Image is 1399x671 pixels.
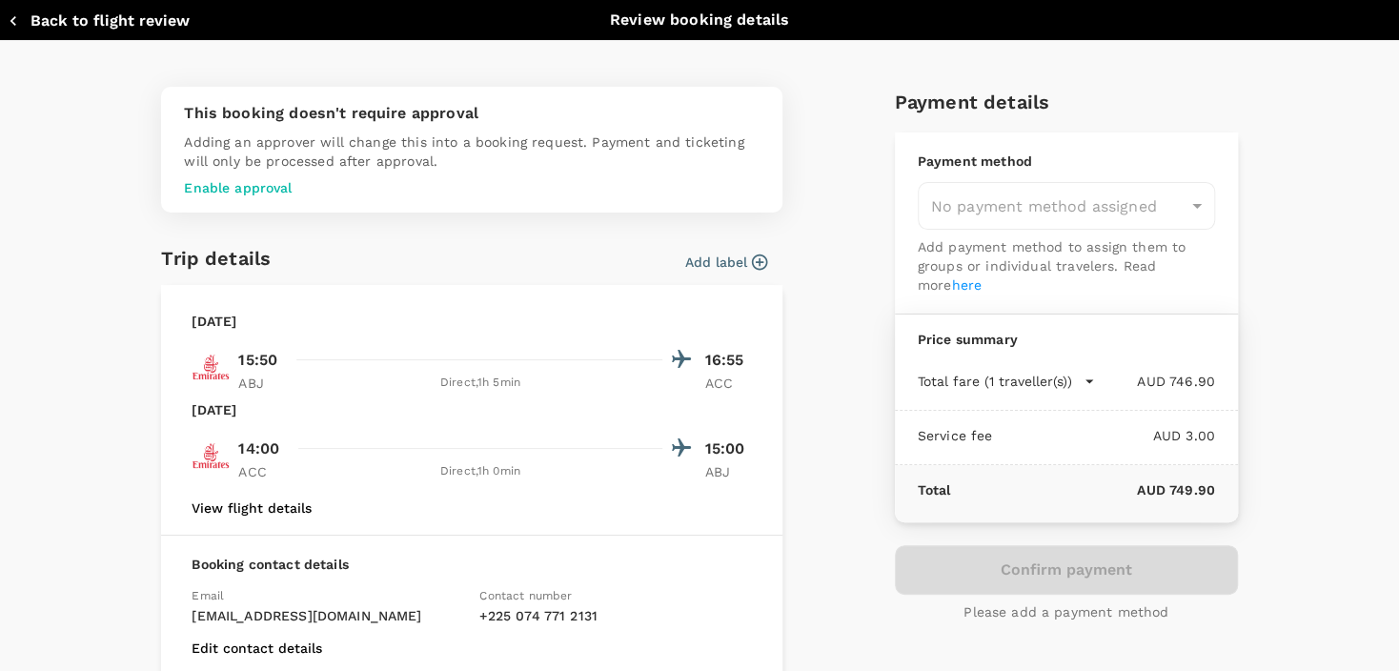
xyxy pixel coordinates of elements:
[610,9,789,31] p: Review booking details
[161,243,271,274] h6: Trip details
[238,374,286,393] p: ABJ
[479,606,752,625] p: + 225 074 771 2131
[297,462,662,481] div: Direct , 1h 0min
[918,372,1095,391] button: Total fare (1 traveller(s))
[918,480,951,499] p: Total
[704,462,752,481] p: ABJ
[238,462,286,481] p: ACC
[918,372,1072,391] p: Total fare (1 traveller(s))
[192,500,312,516] button: View flight details
[297,374,662,393] div: Direct , 1h 5min
[918,152,1215,171] p: Payment method
[918,182,1215,230] div: No payment method assigned
[704,349,752,372] p: 16:55
[8,11,190,30] button: Back to flight review
[238,349,277,372] p: 15:50
[895,87,1238,117] h6: Payment details
[192,640,322,656] button: Edit contact details
[479,589,572,602] span: Contact number
[918,237,1215,295] p: Add payment method to assign them to groups or individual travelers. Read more
[950,480,1214,499] p: AUD 749.90
[1095,372,1215,391] p: AUD 746.90
[192,312,236,331] p: [DATE]
[192,348,230,386] img: EK
[704,374,752,393] p: ACC
[704,437,752,460] p: 15:00
[192,437,230,475] img: EK
[184,132,760,171] p: Adding an approver will change this into a booking request. Payment and ticketing will only be pr...
[951,277,982,293] a: here
[918,330,1215,349] p: Price summary
[963,602,1168,621] p: Please add a payment method
[992,426,1214,445] p: AUD 3.00
[192,400,236,419] p: [DATE]
[918,426,993,445] p: Service fee
[192,606,464,625] p: [EMAIL_ADDRESS][DOMAIN_NAME]
[192,555,752,574] p: Booking contact details
[184,102,760,125] p: This booking doesn't require approval
[238,437,279,460] p: 14:00
[184,178,760,197] p: Enable approval
[684,253,767,272] button: Add label
[192,589,224,602] span: Email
